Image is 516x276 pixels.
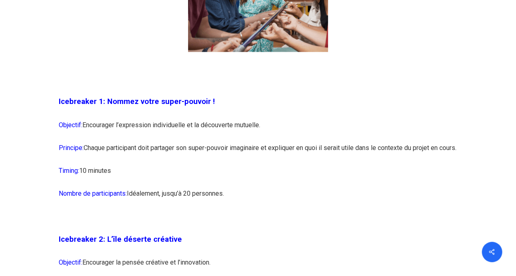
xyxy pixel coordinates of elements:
p: Chaque participant doit partager son super-pouvoir imaginaire et expliquer en quoi il serait util... [59,141,458,164]
p: 10 minutes [59,164,458,187]
span: Objectif: [59,258,82,266]
span: Objectif: [59,121,82,128]
span: Icebreaker 1: Nommez votre super-pouvoir ! [59,97,215,106]
p: Encourager l’expression individuelle et la découverte mutuelle. [59,118,458,141]
p: Idéalement, jusqu’à 20 personnes. [59,187,458,210]
span: Principe: [59,144,84,151]
span: Nombre de participants: [59,189,127,197]
span: Icebreaker 2: L’île déserte créative [59,234,182,243]
span: Timing: [59,166,79,174]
